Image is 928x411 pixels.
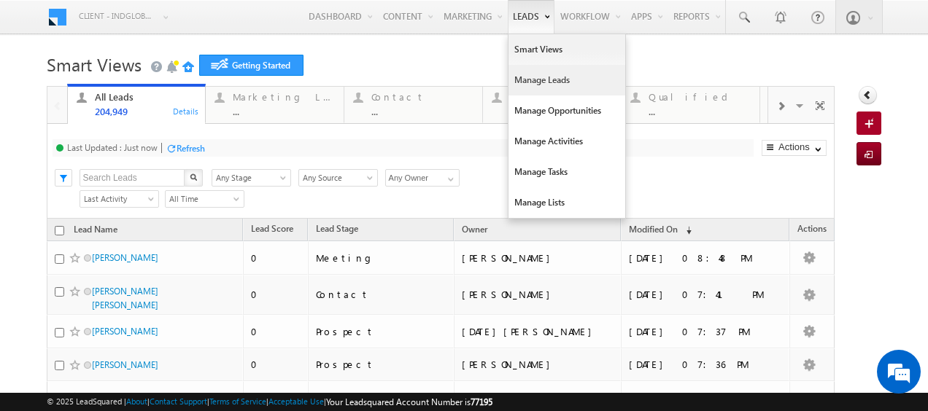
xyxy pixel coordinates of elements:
div: ... [233,106,335,117]
div: Qualified [649,91,751,103]
span: Lead Stage [316,223,358,234]
a: Modified On (sorted descending) [622,221,699,240]
span: 77195 [471,396,492,407]
div: Contact [316,288,447,301]
a: All Leads204,949Details [67,84,206,125]
a: Getting Started [199,55,303,76]
a: Manage Leads [509,65,625,95]
div: Last Updated : Just now [67,142,158,153]
div: All Leads [95,91,197,103]
span: Last Activity [80,192,154,205]
span: All Time [166,192,239,205]
div: Owner Filter [385,168,458,187]
a: All Time [165,190,244,208]
a: [PERSON_NAME] [92,359,158,370]
a: Smart Views [509,34,625,65]
div: [DATE] 07:41 PM [629,288,783,301]
span: Client - indglobal2 (77195) [79,9,155,23]
input: Type to Search [385,169,460,187]
a: Prospect... [482,87,622,123]
a: Manage Lists [509,187,625,218]
div: Prospect [316,325,447,338]
div: Marketing Leads [233,91,335,103]
a: [PERSON_NAME] [PERSON_NAME] [92,286,158,310]
div: ... [649,106,751,117]
a: [PERSON_NAME] [92,326,158,337]
img: Search [190,173,197,181]
div: 204,949 [95,106,197,117]
span: Smart Views [47,52,142,76]
span: © 2025 LeadSquared | | | | | [47,395,492,409]
a: About [126,396,147,406]
div: [DATE] 07:37 PM [629,325,783,338]
div: Lead Source Filter [298,168,378,187]
button: Actions [762,140,827,156]
a: Lead Score [244,221,301,240]
div: [PERSON_NAME] [462,251,615,265]
a: Qualified... [621,87,760,123]
span: Any Source [299,171,373,184]
div: Details [172,104,200,117]
span: Modified On [629,224,678,235]
a: Acceptable Use [268,396,324,406]
a: Manage Tasks [509,157,625,187]
a: Contact... [344,87,483,123]
a: Any Stage [212,169,291,187]
div: Meeting [316,251,447,265]
span: Any Stage [212,171,286,184]
div: 0 [251,325,301,338]
div: Lead Stage Filter [212,168,291,187]
a: Any Source [298,169,378,187]
a: Manage Activities [509,126,625,157]
span: Lead Score [251,223,293,234]
a: Lead Name [66,222,125,240]
a: Marketing Leads... [205,87,344,123]
div: 0 [251,358,301,371]
div: Prospect [316,358,447,371]
a: Show All Items [440,170,458,184]
span: (sorted descending) [680,224,692,236]
div: [DATE] 08:48 PM [629,251,783,265]
div: [DATE][PERSON_NAME] [462,325,615,338]
a: Contact Support [150,396,207,406]
a: [PERSON_NAME] [92,252,158,263]
input: Check all records [55,226,64,235]
div: [DATE] 07:36 PM [629,358,783,371]
div: [PERSON_NAME] [462,358,615,371]
div: ... [371,106,473,117]
div: Refresh [177,143,205,154]
span: Your Leadsquared Account Number is [326,396,492,407]
div: Contact [371,91,473,103]
a: Lead Stage [309,221,366,240]
a: Terms of Service [209,396,266,406]
span: Actions [790,221,834,240]
div: 0 [251,288,301,301]
div: 0 [251,251,301,265]
a: Last Activity [80,190,159,208]
input: Search Leads [80,169,185,187]
span: Owner [462,224,487,235]
a: Manage Opportunities [509,95,625,126]
div: [PERSON_NAME] [462,288,615,301]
